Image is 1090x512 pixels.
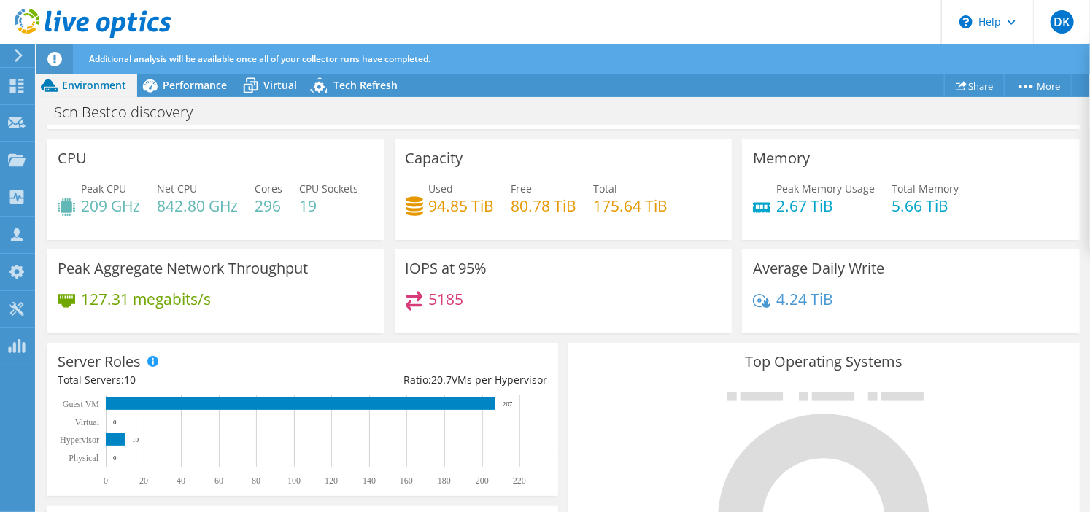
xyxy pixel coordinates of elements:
h4: 4.24 TiB [776,291,833,307]
text: Physical [69,453,98,463]
text: 60 [214,476,223,486]
div: Ratio: VMs per Hypervisor [302,372,546,388]
h3: Memory [753,150,810,166]
a: Share [944,74,1005,97]
h3: IOPS at 95% [406,260,487,276]
h4: 209 GHz [81,198,140,214]
h4: 5.66 TiB [892,198,959,214]
span: 20.7 [431,373,452,387]
span: Performance [163,78,227,92]
text: Virtual [75,417,100,427]
text: 0 [104,476,108,486]
h3: Top Operating Systems [579,354,1069,370]
h4: 175.64 TiB [594,198,668,214]
span: Tech Refresh [333,78,398,92]
span: Peak CPU [81,182,126,195]
span: Total Memory [892,182,959,195]
span: DK [1051,10,1074,34]
text: 160 [400,476,413,486]
span: Additional analysis will be available once all of your collector runs have completed. [89,53,430,65]
text: Hypervisor [60,435,99,445]
a: More [1004,74,1072,97]
svg: \n [959,15,973,28]
span: Environment [62,78,126,92]
text: 140 [363,476,376,486]
text: 80 [252,476,260,486]
span: Used [429,182,454,195]
text: Guest VM [63,399,99,409]
span: Virtual [263,78,297,92]
h3: CPU [58,150,87,166]
span: Cores [255,182,282,195]
h4: 5185 [429,291,464,307]
text: 220 [513,476,526,486]
span: 10 [124,373,136,387]
span: Peak Memory Usage [776,182,875,195]
h4: 842.80 GHz [157,198,238,214]
h4: 80.78 TiB [511,198,577,214]
h4: 19 [299,198,358,214]
text: 180 [438,476,451,486]
text: 0 [113,454,117,462]
h3: Server Roles [58,354,141,370]
h4: 127.31 megabits/s [81,291,211,307]
span: Net CPU [157,182,197,195]
text: 40 [177,476,185,486]
text: 120 [325,476,338,486]
text: 20 [139,476,148,486]
span: Free [511,182,533,195]
h3: Capacity [406,150,463,166]
span: Total [594,182,618,195]
text: 10 [132,436,139,443]
text: 200 [476,476,489,486]
h3: Average Daily Write [753,260,884,276]
h4: 94.85 TiB [429,198,495,214]
div: Total Servers: [58,372,302,388]
h4: 296 [255,198,282,214]
span: CPU Sockets [299,182,358,195]
text: 100 [287,476,301,486]
text: 207 [503,400,513,408]
h1: Scn Bestco discovery [47,104,215,120]
h4: 2.67 TiB [776,198,875,214]
h3: Peak Aggregate Network Throughput [58,260,308,276]
text: 0 [113,419,117,426]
